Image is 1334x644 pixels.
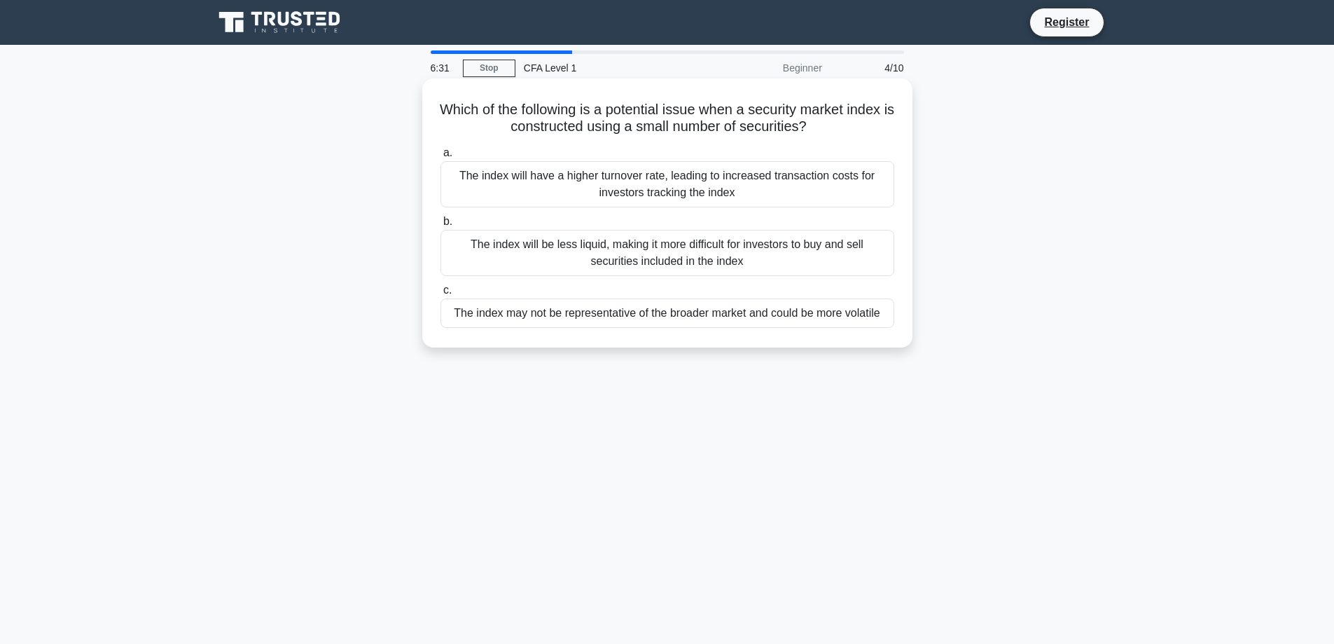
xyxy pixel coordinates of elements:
[1036,13,1097,31] a: Register
[443,215,452,227] span: b.
[443,284,452,296] span: c.
[422,54,463,82] div: 6:31
[515,54,708,82] div: CFA Level 1
[439,101,896,136] h5: Which of the following is a potential issue when a security market index is constructed using a s...
[440,161,894,207] div: The index will have a higher turnover rate, leading to increased transaction costs for investors ...
[443,146,452,158] span: a.
[440,299,894,328] div: The index may not be representative of the broader market and could be more volatile
[708,54,831,82] div: Beginner
[440,230,894,276] div: The index will be less liquid, making it more difficult for investors to buy and sell securities ...
[463,60,515,77] a: Stop
[831,54,912,82] div: 4/10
